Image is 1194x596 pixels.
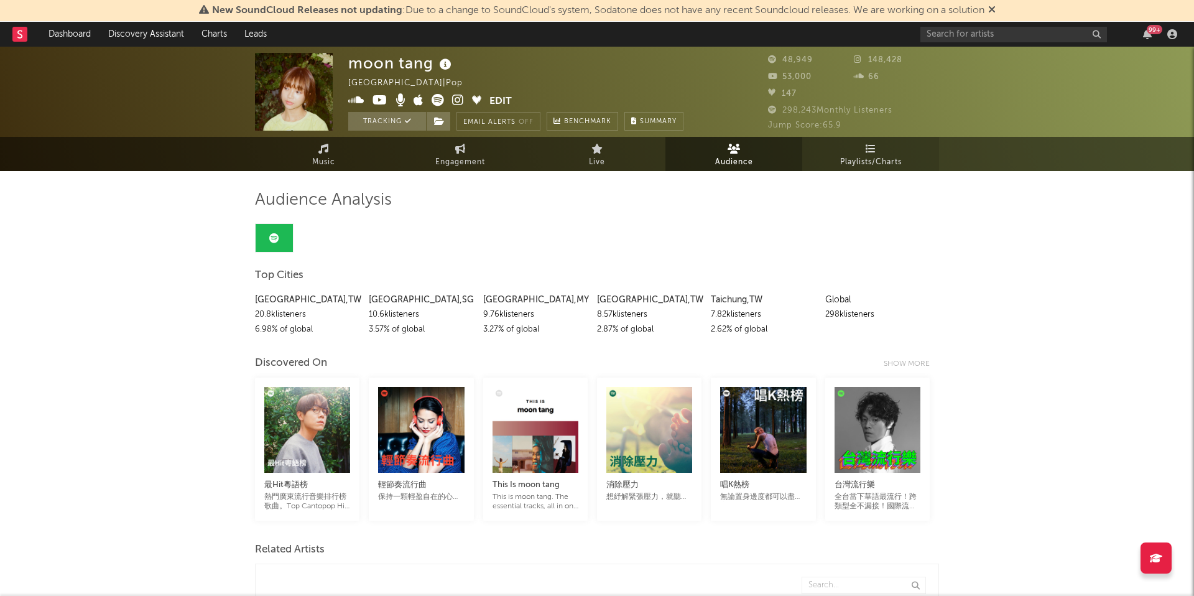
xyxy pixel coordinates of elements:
a: Audience [665,137,802,171]
div: 想紓解緊張壓力，就聽這些輕鬆、愉快的歌曲來讓自己放輕鬆。 [606,493,692,502]
span: Audience [715,155,753,170]
input: Search for artists [920,27,1107,42]
div: 3.27 % of global [483,322,588,337]
em: Off [519,119,534,126]
div: Discovered On [255,356,327,371]
a: Charts [193,22,236,47]
a: Discovery Assistant [99,22,193,47]
a: Live [529,137,665,171]
div: 8.57k listeners [597,307,701,322]
div: 20.8k listeners [255,307,359,322]
div: This is moon tang. The essential tracks, all in one playlist. [493,493,578,511]
a: 唱K熱榜無論置身邊度都可以盡情高歌！放膽大聲跟住唱，將任何地方變成你嘅專屬K房！ [720,465,806,502]
div: [GEOGRAPHIC_DATA] , TW [597,292,701,307]
span: New SoundCloud Releases not updating [212,6,402,16]
span: Music [312,155,335,170]
span: 66 [854,73,879,81]
div: moon tang [348,53,455,73]
div: 無論置身邊度都可以盡情高歌！放膽大聲跟住唱，將任何地方變成你嘅專屬K房！ [720,493,806,502]
div: 298k listeners [825,307,930,322]
div: Global [825,292,930,307]
button: Edit [489,94,512,109]
span: Live [589,155,605,170]
span: Jump Score: 65.9 [768,121,841,129]
a: 台灣流行樂全台當下華語最流行！跨類型全不漏接！國際流行請聽 Viral Hits [GEOGRAPHIC_DATA]！Cover: [PERSON_NAME] ([PERSON_NAME]) [835,465,920,511]
a: This Is moon tangThis is moon tang. The essential tracks, all in one playlist. [493,465,578,511]
a: Leads [236,22,275,47]
div: 熱門廣東流行音樂排行榜歌曲。Top Cantopop Hits of the week! Cover: [PERSON_NAME] [264,493,350,511]
a: Music [255,137,392,171]
div: [GEOGRAPHIC_DATA] | Pop [348,76,477,91]
span: Summary [640,118,677,125]
div: 2.87 % of global [597,322,701,337]
span: 147 [768,90,797,98]
div: 6.98 % of global [255,322,359,337]
a: 輕節奏流行曲保持一顆輕盈自在的心，聽聽這些輕鬆風格的好歌。 [378,465,464,502]
span: Engagement [435,155,485,170]
span: Benchmark [564,114,611,129]
div: 唱K熱榜 [720,478,806,493]
div: 消除壓力 [606,478,692,493]
div: 7.82k listeners [711,307,815,322]
a: Engagement [392,137,529,171]
div: 全台當下華語最流行！跨類型全不漏接！國際流行請聽 Viral Hits [GEOGRAPHIC_DATA]！Cover: [PERSON_NAME] ([PERSON_NAME]) [835,493,920,511]
span: 48,949 [768,56,813,64]
div: 輕節奏流行曲 [378,478,464,493]
a: Playlists/Charts [802,137,939,171]
span: Dismiss [988,6,996,16]
div: 2.62 % of global [711,322,815,337]
a: 最Hit粵語榜熱門廣東流行音樂排行榜歌曲。Top Cantopop Hits of the week! Cover: [PERSON_NAME] [264,465,350,511]
div: 3.57 % of global [369,322,473,337]
div: [GEOGRAPHIC_DATA] , MY [483,292,588,307]
div: This Is moon tang [493,478,578,493]
button: 99+ [1143,29,1152,39]
span: Top Cities [255,268,303,283]
div: 9.76k listeners [483,307,588,322]
span: Audience Analysis [255,193,392,208]
input: Search... [802,577,926,594]
span: 53,000 [768,73,812,81]
div: 10.6k listeners [369,307,473,322]
span: 298,243 Monthly Listeners [768,106,892,114]
div: Show more [884,356,939,371]
span: Related Artists [255,542,325,557]
a: 消除壓力想紓解緊張壓力，就聽這些輕鬆、愉快的歌曲來讓自己放輕鬆。 [606,465,692,502]
div: [GEOGRAPHIC_DATA] , TW [255,292,359,307]
div: 99 + [1147,25,1162,34]
div: Taichung , TW [711,292,815,307]
button: Email AlertsOff [456,112,540,131]
a: Benchmark [547,112,618,131]
div: 保持一顆輕盈自在的心，聽聽這些輕鬆風格的好歌。 [378,493,464,502]
span: : Due to a change to SoundCloud's system, Sodatone does not have any recent Soundcloud releases. ... [212,6,984,16]
button: Summary [624,112,683,131]
button: Tracking [348,112,426,131]
span: 148,428 [854,56,902,64]
div: 台灣流行樂 [835,478,920,493]
span: Playlists/Charts [840,155,902,170]
div: [GEOGRAPHIC_DATA] , SG [369,292,473,307]
div: 最Hit粵語榜 [264,478,350,493]
a: Dashboard [40,22,99,47]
